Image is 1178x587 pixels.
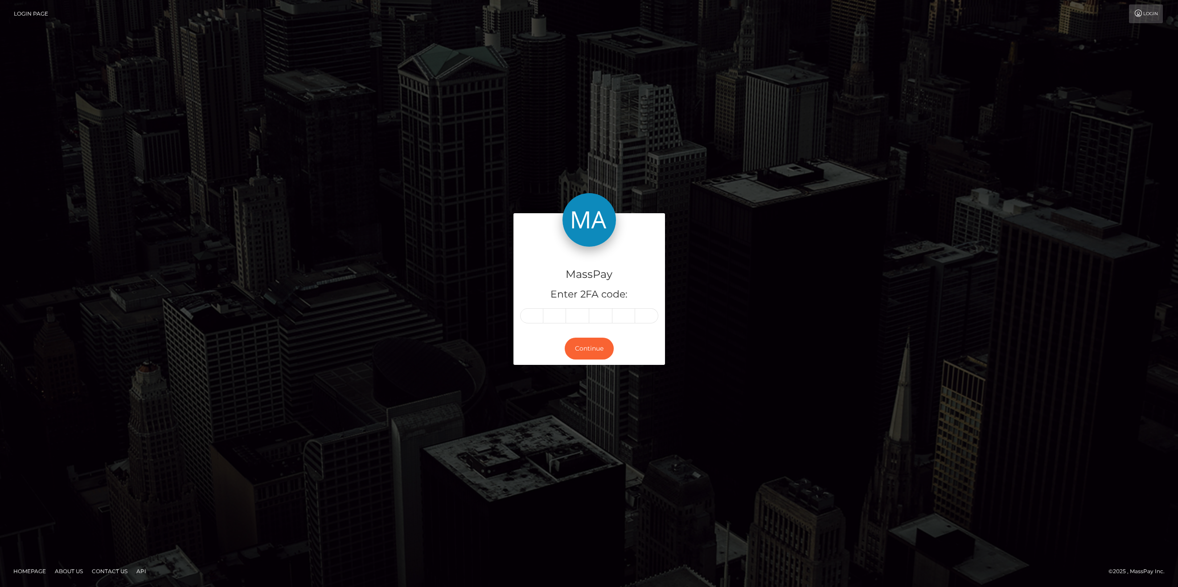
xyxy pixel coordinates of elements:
[51,564,86,578] a: About Us
[565,338,614,360] button: Continue
[1129,4,1163,23] a: Login
[520,288,658,302] h5: Enter 2FA code:
[14,4,48,23] a: Login Page
[133,564,150,578] a: API
[520,267,658,282] h4: MassPay
[1108,566,1171,576] div: © 2025 , MassPay Inc.
[88,564,131,578] a: Contact Us
[10,564,49,578] a: Homepage
[562,193,616,247] img: MassPay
